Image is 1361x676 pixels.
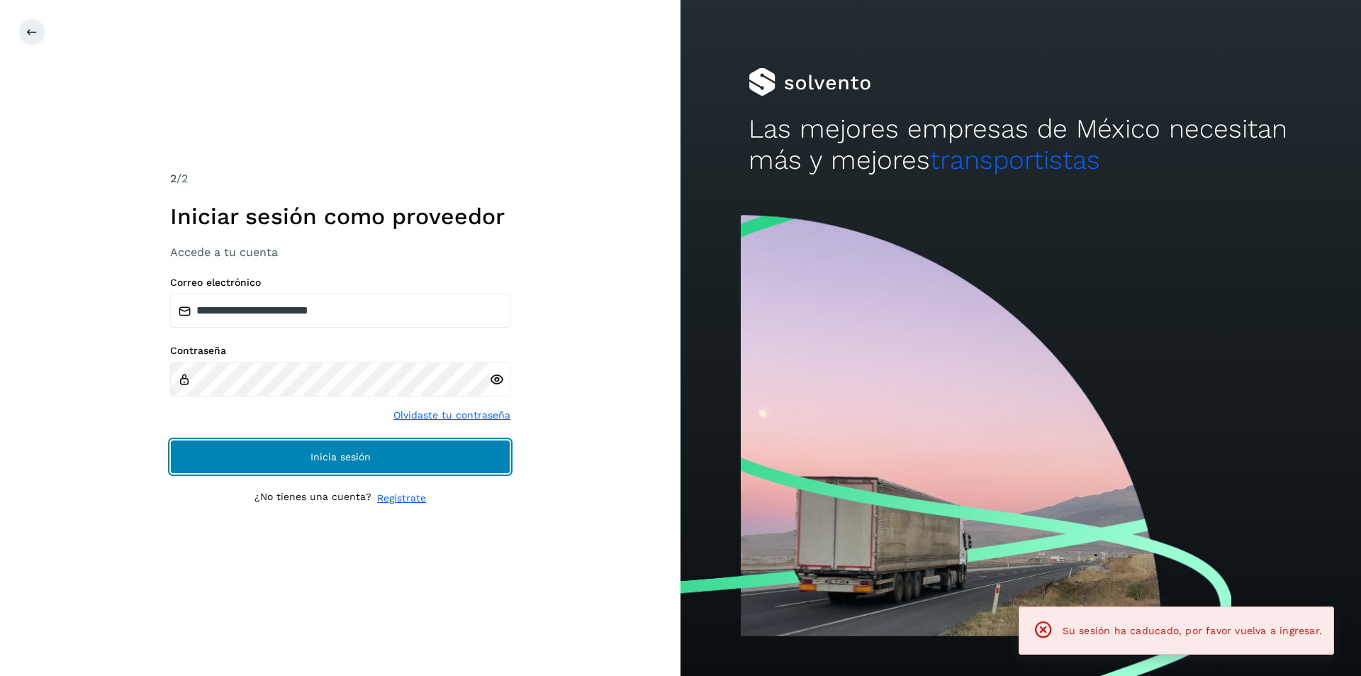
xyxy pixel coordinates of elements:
[393,408,510,423] a: Olvidaste tu contraseña
[930,145,1100,175] span: transportistas
[170,345,510,357] label: Contraseña
[170,172,177,185] span: 2
[170,245,510,259] h3: Accede a tu cuenta
[170,203,510,230] h1: Iniciar sesión como proveedor
[310,452,371,462] span: Inicia sesión
[170,440,510,474] button: Inicia sesión
[377,491,426,506] a: Regístrate
[170,170,510,187] div: /2
[254,491,371,506] p: ¿No tienes una cuenta?
[170,277,510,289] label: Correo electrónico
[749,113,1293,177] h2: Las mejores empresas de México necesitan más y mejores
[1063,625,1322,636] span: Su sesión ha caducado, por favor vuelva a ingresar.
